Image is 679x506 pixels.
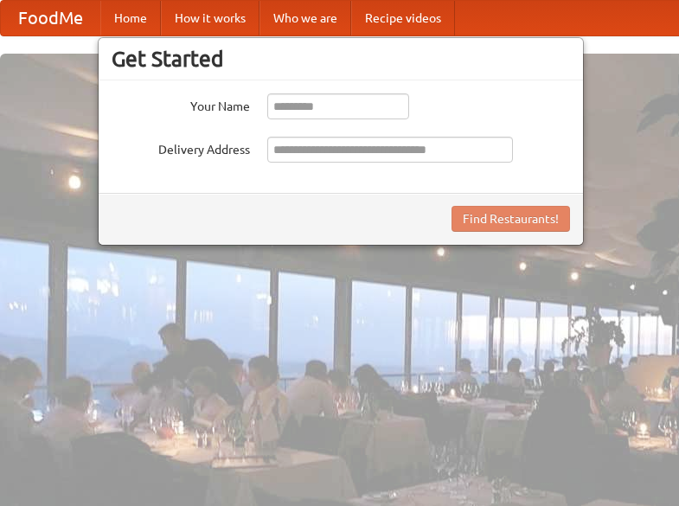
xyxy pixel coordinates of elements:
[161,1,259,35] a: How it works
[1,1,100,35] a: FoodMe
[112,137,250,158] label: Delivery Address
[259,1,351,35] a: Who we are
[100,1,161,35] a: Home
[452,206,570,232] button: Find Restaurants!
[112,46,570,72] h3: Get Started
[351,1,455,35] a: Recipe videos
[112,93,250,115] label: Your Name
